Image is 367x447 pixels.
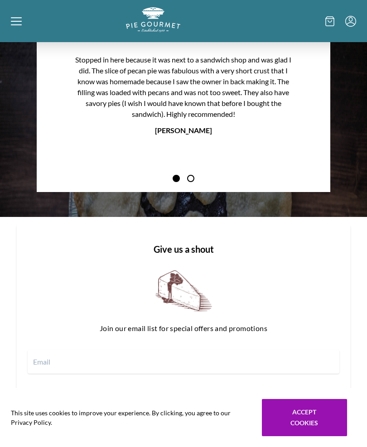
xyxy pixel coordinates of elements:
[155,270,212,311] img: newsletter
[126,7,180,32] img: logo
[126,25,180,34] a: Logo
[66,49,301,125] p: Stopped in here because it was next to a sandwich shop and was glad I did. The slice of pecan pie...
[28,321,339,336] p: Join our email list for special offers and promotions
[20,242,347,256] h1: Give us a shout
[262,399,347,436] button: Accept cookies
[28,350,339,374] input: Email
[37,125,330,136] p: [PERSON_NAME]
[345,16,356,27] button: Menu
[11,408,249,427] span: This site uses cookies to improve your experience. By clicking, you agree to our Privacy Policy.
